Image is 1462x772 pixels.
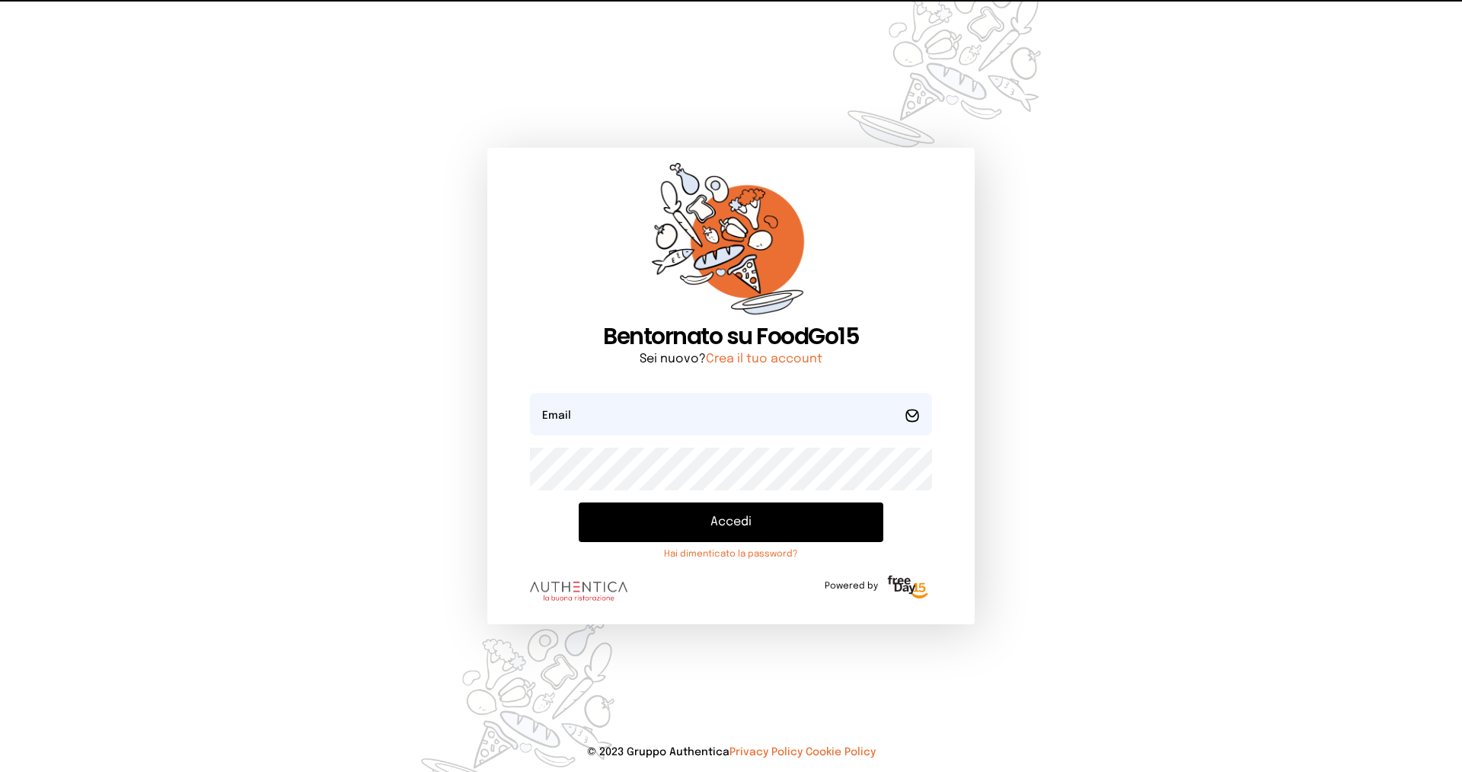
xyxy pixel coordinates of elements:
[579,502,883,542] button: Accedi
[825,580,878,592] span: Powered by
[579,548,883,560] a: Hai dimenticato la password?
[884,573,932,603] img: logo-freeday.3e08031.png
[729,747,803,758] a: Privacy Policy
[806,747,876,758] a: Cookie Policy
[706,353,822,365] a: Crea il tuo account
[24,745,1438,760] p: © 2023 Gruppo Authentica
[652,163,810,324] img: sticker-orange.65babaf.png
[530,582,627,601] img: logo.8f33a47.png
[530,350,932,368] p: Sei nuovo?
[530,323,932,350] h1: Bentornato su FoodGo15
